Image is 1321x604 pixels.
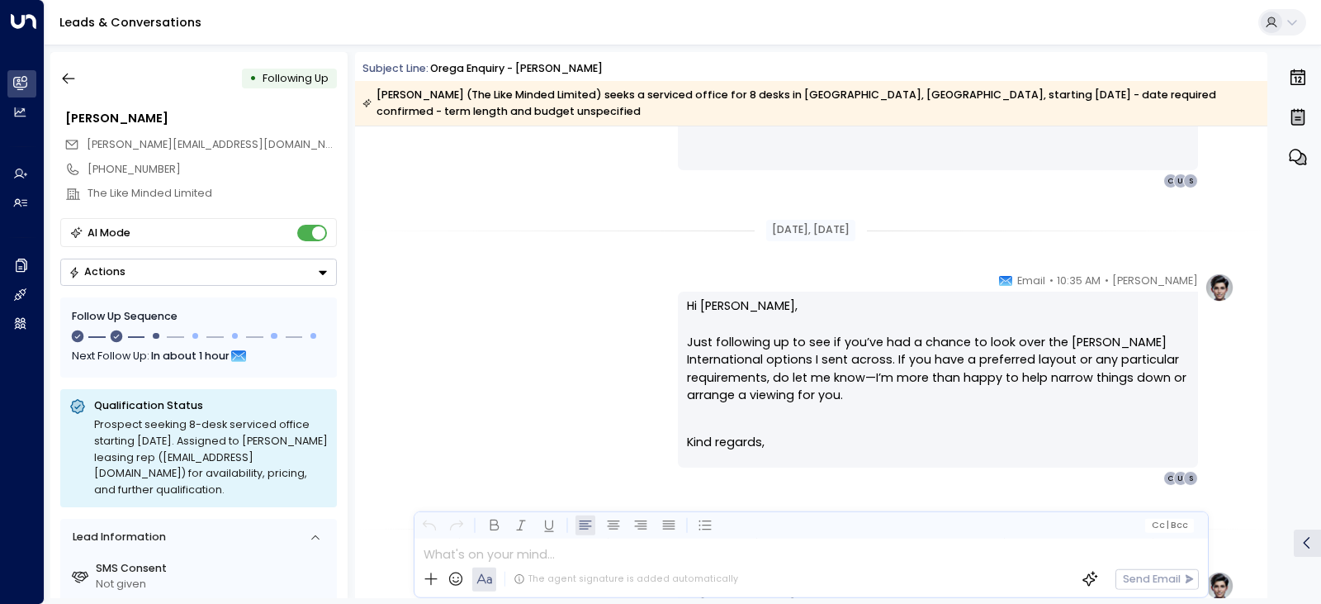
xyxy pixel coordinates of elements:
[73,347,325,365] div: Next Follow Up:
[687,297,1189,422] p: Hi [PERSON_NAME], Just following up to see if you’ve had a chance to look over the [PERSON_NAME] ...
[88,225,130,241] div: AI Mode
[249,65,257,92] div: •
[687,434,765,452] span: Kind regards,
[96,561,331,577] label: SMS Consent
[1173,174,1188,188] div: U
[69,265,125,278] div: Actions
[65,110,337,128] div: [PERSON_NAME]
[1057,273,1101,289] span: 10:35 AM
[88,162,337,178] div: [PHONE_NUMBER]
[263,71,329,85] span: Following Up
[88,186,337,202] div: The Like Minded Limited
[1167,521,1169,530] span: |
[67,530,165,545] div: Lead Information
[1205,571,1234,601] img: profile-logo.png
[1205,273,1234,302] img: profile-logo.png
[152,347,230,365] span: In about 1 hour
[1017,273,1045,289] span: Email
[1163,174,1178,188] div: C
[1163,471,1178,486] div: C
[1183,174,1198,188] div: S
[94,398,328,413] p: Qualification Status
[1112,273,1198,289] span: [PERSON_NAME]
[73,310,325,326] div: Follow Up Sequence
[1049,273,1053,289] span: •
[419,516,439,536] button: Undo
[362,61,428,75] span: Subject Line:
[1105,273,1109,289] span: •
[1183,471,1198,486] div: S
[447,516,467,536] button: Redo
[87,137,337,153] span: sean@thelikeminded.co.uk
[87,137,351,151] span: [PERSON_NAME][EMAIL_ADDRESS][DOMAIN_NAME]
[96,577,331,592] div: Not given
[430,61,603,77] div: Orega Enquiry - [PERSON_NAME]
[60,259,337,286] button: Actions
[60,259,337,286] div: Button group with a nested menu
[766,220,855,241] div: [DATE], [DATE]
[514,573,738,586] div: The agent signature is added automatically
[1145,518,1194,532] button: Cc|Bcc
[1173,471,1188,486] div: U
[59,14,201,31] a: Leads & Conversations
[94,416,328,498] div: Prospect seeking 8-desk serviced office starting [DATE]. Assigned to [PERSON_NAME] leasing rep ([...
[1151,521,1188,530] span: Cc Bcc
[362,87,1258,120] div: [PERSON_NAME] (The Like Minded Limited) seeks a serviced office for 8 desks in [GEOGRAPHIC_DATA],...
